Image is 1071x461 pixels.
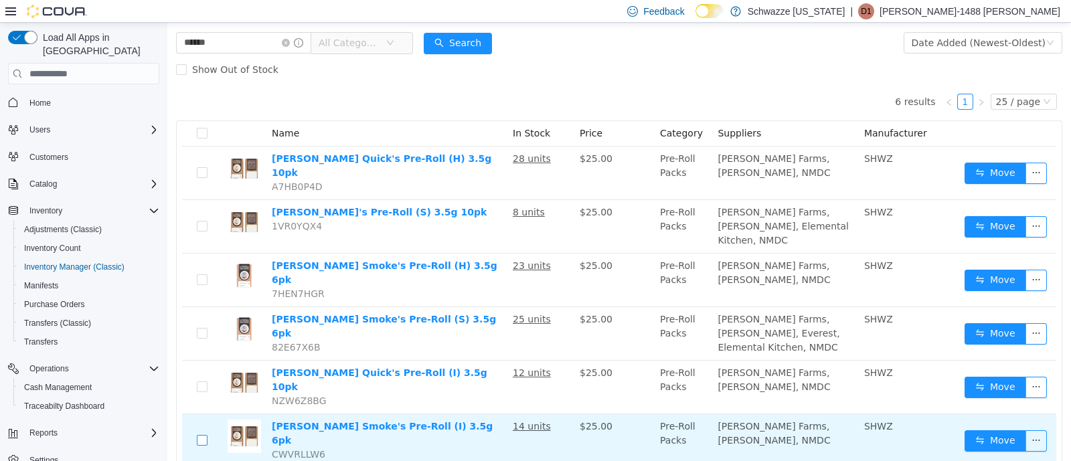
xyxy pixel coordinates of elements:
[24,382,92,393] span: Cash Management
[550,130,663,155] span: [PERSON_NAME] Farms, [PERSON_NAME], NMDC
[3,175,165,193] button: Catalog
[3,201,165,220] button: Inventory
[412,345,445,355] span: $25.00
[19,315,159,331] span: Transfers (Classic)
[19,259,130,275] a: Inventory Manager (Classic)
[858,407,880,429] button: icon: ellipsis
[104,345,320,369] a: [PERSON_NAME] Quick's Pre-Roll (I) 3.5g 10pk
[19,240,86,256] a: Inventory Count
[697,291,726,302] span: SHWZ
[345,184,378,195] u: 8 units
[3,424,165,442] button: Reports
[19,296,159,312] span: Purchase Orders
[797,247,859,268] button: icon: swapMove
[345,398,384,409] u: 14 units
[19,379,159,395] span: Cash Management
[24,425,159,441] span: Reports
[24,361,159,377] span: Operations
[104,159,155,169] span: A7HB0P4D
[219,16,227,25] i: icon: down
[19,278,64,294] a: Manifests
[876,75,884,84] i: icon: down
[697,184,726,195] span: SHWZ
[24,262,125,272] span: Inventory Manager (Classic)
[697,238,726,248] span: SHWZ
[797,354,859,375] button: icon: swapMove
[19,334,63,350] a: Transfers
[24,243,81,254] span: Inventory Count
[24,94,159,110] span: Home
[858,247,880,268] button: icon: ellipsis
[13,378,165,397] button: Cash Management
[345,345,384,355] u: 12 units
[24,149,159,165] span: Customers
[24,425,63,441] button: Reports
[24,203,68,219] button: Inventory
[487,338,545,391] td: Pre-Roll Packs
[27,5,87,18] img: Cova
[791,72,805,86] a: 1
[858,3,874,19] div: Denise-1488 Zamora
[19,398,159,414] span: Traceabilty Dashboard
[3,359,165,378] button: Operations
[744,10,878,30] div: Date Added (Newest-Oldest)
[104,266,157,276] span: 7HEN7HGR
[60,129,94,163] img: Lowell Quick's Pre-Roll (H) 3.5g 10pk hero shot
[24,95,56,111] a: Home
[104,130,324,155] a: [PERSON_NAME] Quick's Pre-Roll (H) 3.5g 10pk
[19,334,159,350] span: Transfers
[487,284,545,338] td: Pre-Roll Packs
[24,318,91,329] span: Transfers (Classic)
[19,259,159,275] span: Inventory Manager (Classic)
[151,13,212,27] span: All Categories
[797,407,859,429] button: icon: swapMove
[412,238,445,248] span: $25.00
[104,184,319,195] a: [PERSON_NAME]'s Pre-Roll (S) 3.5g 10pk
[114,16,122,24] i: icon: close-circle
[858,354,880,375] button: icon: ellipsis
[829,72,873,86] div: 25 / page
[13,314,165,333] button: Transfers (Classic)
[3,120,165,139] button: Users
[412,184,445,195] span: $25.00
[13,276,165,295] button: Manifests
[24,203,159,219] span: Inventory
[24,176,62,192] button: Catalog
[104,105,132,116] span: Name
[13,397,165,416] button: Traceabilty Dashboard
[810,76,818,84] i: icon: right
[104,398,325,423] a: [PERSON_NAME] Smoke's Pre-Roll (I) 3.5g 6pk
[24,401,104,411] span: Traceabilty Dashboard
[487,177,545,231] td: Pre-Roll Packs
[24,149,74,165] a: Customers
[60,397,94,430] img: Lowell Smoke's Pre-Roll (I) 3.5g 6pk hero shot
[29,124,50,135] span: Users
[104,426,158,437] span: CWVRLLW6
[858,140,880,161] button: icon: ellipsis
[24,337,58,347] span: Transfers
[880,3,1060,19] p: [PERSON_NAME]-1488 [PERSON_NAME]
[29,98,51,108] span: Home
[550,398,663,423] span: [PERSON_NAME] Farms, [PERSON_NAME], NMDC
[60,183,94,216] img: Lowell Quick's Pre-Roll (S) 3.5g 10pk hero shot
[19,240,159,256] span: Inventory Count
[487,391,545,444] td: Pre-Roll Packs
[24,176,159,192] span: Catalog
[695,18,696,19] span: Dark Mode
[29,363,69,374] span: Operations
[858,193,880,215] button: icon: ellipsis
[24,122,159,138] span: Users
[695,4,724,18] input: Dark Mode
[345,130,384,141] u: 28 units
[104,319,153,330] span: 82E67X6B
[697,130,726,141] span: SHWZ
[13,239,165,258] button: Inventory Count
[24,299,85,310] span: Purchase Orders
[19,41,116,52] span: Show Out of Stock
[256,10,325,31] button: icon: searchSearch
[790,71,806,87] li: 1
[19,221,107,238] a: Adjustments (Classic)
[797,193,859,215] button: icon: swapMove
[104,198,155,209] span: 1VR0YQX4
[3,147,165,167] button: Customers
